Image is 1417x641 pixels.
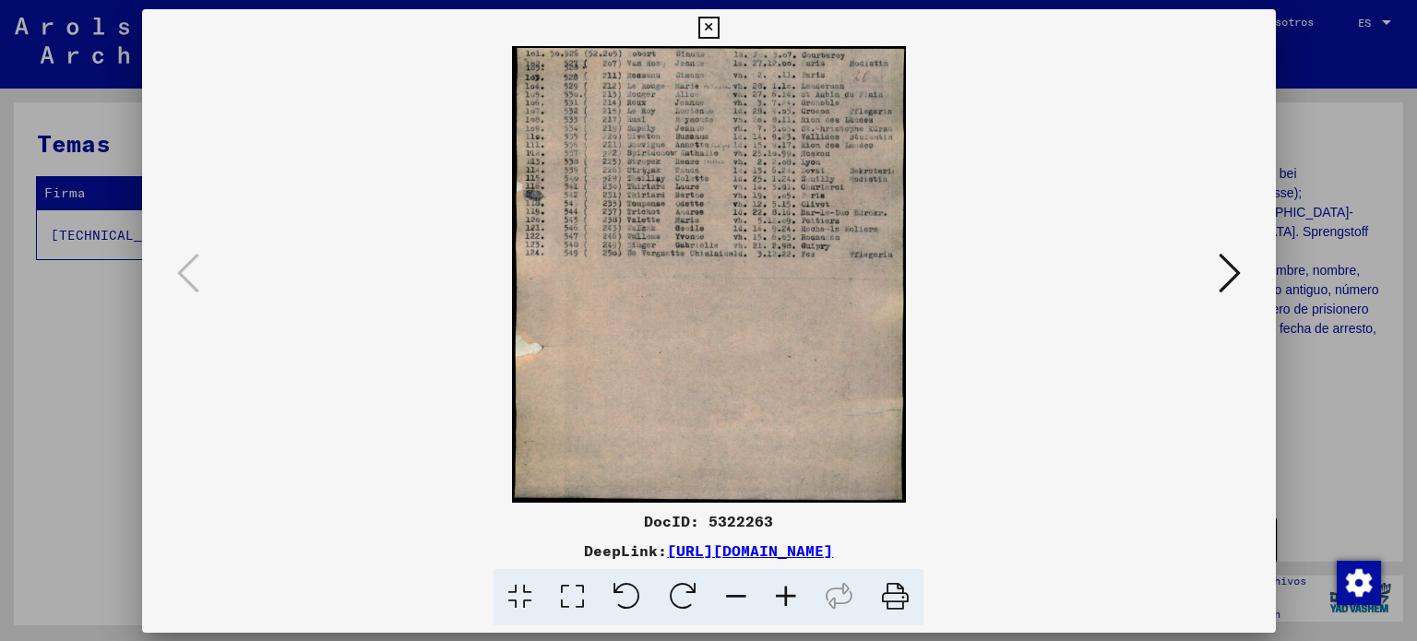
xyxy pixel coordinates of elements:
[667,541,833,560] a: [URL][DOMAIN_NAME]
[142,510,1276,532] div: DocID: 5322263
[205,46,1213,503] img: 001.jpg
[142,540,1276,562] div: DeepLink:
[1337,561,1381,605] img: Cambiar el consentimiento
[1336,560,1380,604] div: Cambiar el consentimiento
